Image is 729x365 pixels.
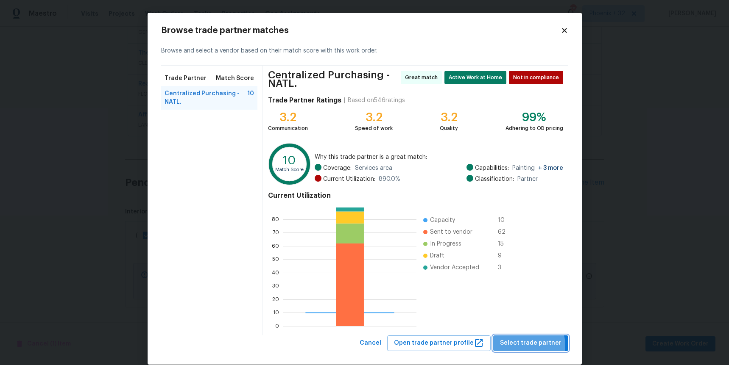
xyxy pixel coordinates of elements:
span: 62 [498,228,511,236]
span: Vendor Accepted [430,263,479,272]
span: Great match [405,73,441,82]
div: Adhering to OD pricing [506,124,563,133]
h2: Browse trade partner matches [161,26,561,35]
span: Open trade partner profile [394,338,484,348]
span: Why this trade partner is a great match: [315,153,563,161]
span: Trade Partner [165,74,207,83]
span: 9 [498,252,511,260]
text: 70 [273,230,279,235]
span: Coverage: [323,164,352,172]
span: Capacity [430,216,455,224]
h4: Current Utilization [268,191,563,200]
span: 3 [498,263,511,272]
div: 3.2 [440,113,458,122]
span: Draft [430,252,444,260]
text: 0 [275,324,279,329]
div: | [341,96,348,105]
span: Match Score [216,74,254,83]
span: 890.0 % [379,175,400,183]
button: Open trade partner profile [387,335,491,351]
text: 40 [272,270,279,275]
h4: Trade Partner Ratings [268,96,341,105]
span: Current Utilization: [323,175,375,183]
button: Select trade partner [493,335,568,351]
span: Classification: [475,175,514,183]
div: Based on 546 ratings [348,96,405,105]
div: Browse and select a vendor based on their match score with this work order. [161,36,568,66]
text: 60 [272,243,279,249]
text: 30 [272,283,279,288]
div: Speed of work [355,124,393,133]
text: 50 [272,257,279,262]
span: Painting [512,164,563,172]
span: Centralized Purchasing - NATL. [165,89,248,106]
span: 15 [498,240,511,248]
button: Cancel [356,335,385,351]
span: Partner [517,175,538,183]
span: + 3 more [538,165,563,171]
div: 99% [506,113,563,122]
span: In Progress [430,240,461,248]
span: Active Work at Home [449,73,506,82]
div: Communication [268,124,308,133]
span: 10 [498,216,511,224]
span: Sent to vendor [430,228,472,236]
text: 80 [272,217,279,222]
span: Cancel [360,338,381,348]
div: 3.2 [268,113,308,122]
span: Services area [355,164,392,172]
div: Quality [440,124,458,133]
text: 20 [272,297,279,302]
text: Match Score [276,167,304,172]
span: Capabilities: [475,164,509,172]
span: Select trade partner [500,338,561,348]
text: 10 [283,155,296,166]
span: Centralized Purchasing - NATL. [268,71,398,88]
text: 10 [273,310,279,315]
span: Not in compliance [513,73,562,82]
div: 3.2 [355,113,393,122]
span: 10 [247,89,254,106]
